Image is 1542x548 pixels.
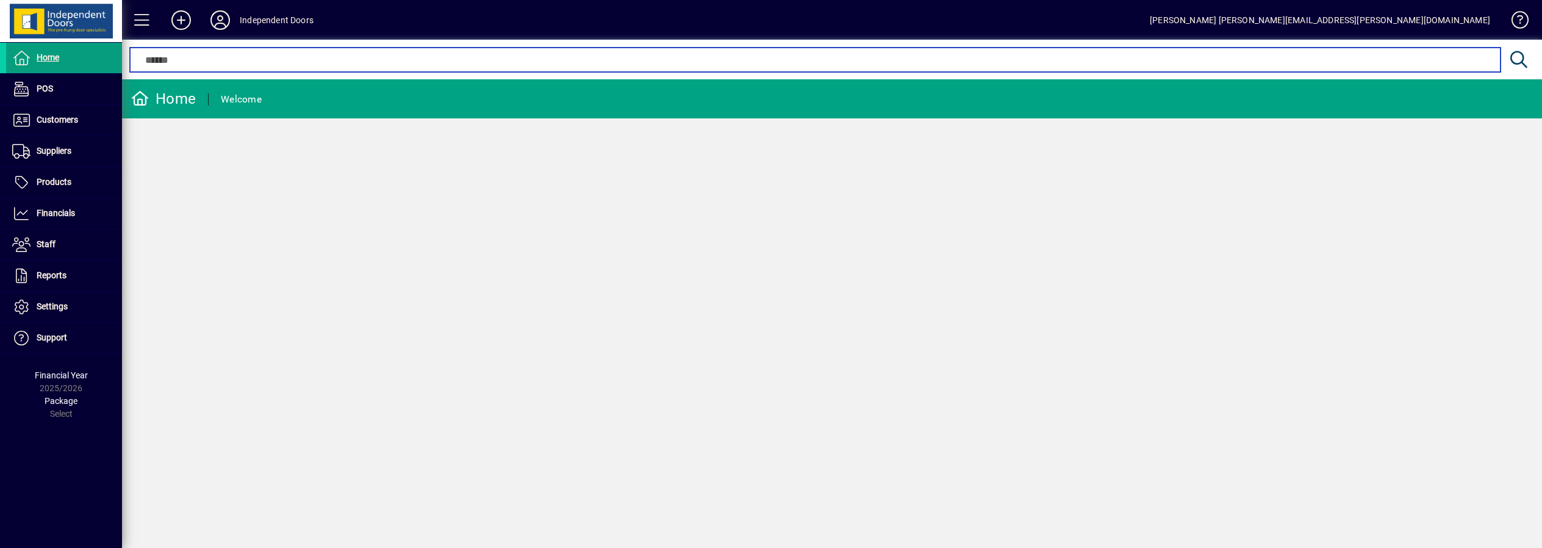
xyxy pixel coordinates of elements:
[1502,2,1527,42] a: Knowledge Base
[37,239,56,249] span: Staff
[37,177,71,187] span: Products
[37,333,67,342] span: Support
[6,136,122,167] a: Suppliers
[6,229,122,260] a: Staff
[37,208,75,218] span: Financials
[37,301,68,311] span: Settings
[6,198,122,229] a: Financials
[221,90,262,109] div: Welcome
[6,323,122,353] a: Support
[162,9,201,31] button: Add
[6,74,122,104] a: POS
[37,146,71,156] span: Suppliers
[6,167,122,198] a: Products
[6,292,122,322] a: Settings
[240,10,314,30] div: Independent Doors
[37,84,53,93] span: POS
[37,52,59,62] span: Home
[131,89,196,109] div: Home
[1150,10,1490,30] div: [PERSON_NAME] [PERSON_NAME][EMAIL_ADDRESS][PERSON_NAME][DOMAIN_NAME]
[201,9,240,31] button: Profile
[37,270,66,280] span: Reports
[6,261,122,291] a: Reports
[45,396,77,406] span: Package
[6,105,122,135] a: Customers
[37,115,78,124] span: Customers
[35,370,88,380] span: Financial Year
